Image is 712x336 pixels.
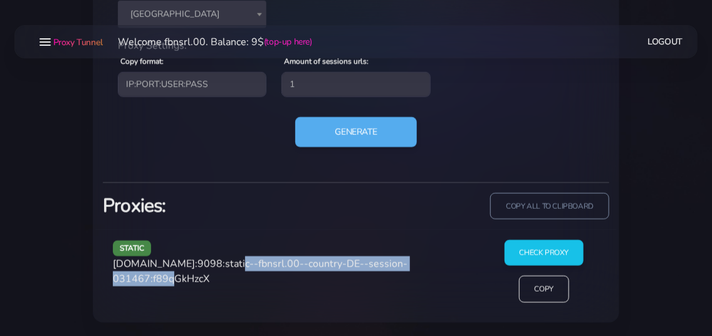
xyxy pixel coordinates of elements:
[651,275,696,320] iframe: Webchat Widget
[51,32,103,52] a: Proxy Tunnel
[103,193,348,219] h3: Proxies:
[519,276,569,303] input: Copy
[118,1,266,28] span: Germany
[284,56,369,67] label: Amount of sessions urls:
[295,117,417,147] button: Generate
[113,241,151,256] span: static
[53,36,103,48] span: Proxy Tunnel
[264,35,312,48] a: (top-up here)
[125,6,259,23] span: Germany
[490,193,609,220] input: copy all to clipboard
[120,56,164,67] label: Copy format:
[103,34,312,50] li: Welcome fbnsrl.00. Balance: 9$
[113,257,407,286] span: [DOMAIN_NAME]:9098:static--fbnsrl.00--country-DE--session-031467:f89qGkHzcX
[648,30,683,53] a: Logout
[505,240,584,266] input: Check Proxy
